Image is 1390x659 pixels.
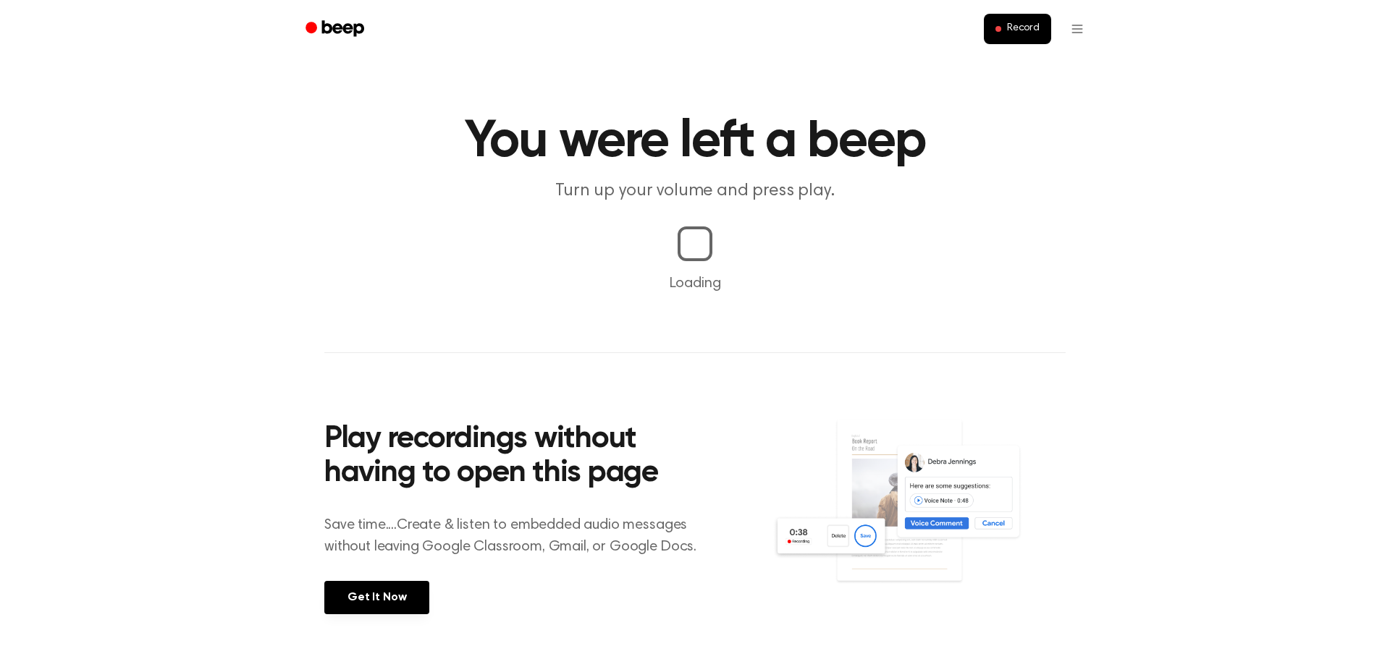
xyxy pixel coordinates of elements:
[295,15,377,43] a: Beep
[324,116,1066,168] h1: You were left a beep
[324,581,429,614] a: Get It Now
[324,422,715,491] h2: Play recordings without having to open this page
[984,14,1051,44] button: Record
[417,179,973,203] p: Turn up your volume and press play.
[1060,12,1095,46] button: Open menu
[324,514,715,558] p: Save time....Create & listen to embedded audio messages without leaving Google Classroom, Gmail, ...
[1007,22,1040,35] span: Record
[772,418,1066,613] img: Voice Comments on Docs and Recording Widget
[17,273,1373,294] p: Loading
